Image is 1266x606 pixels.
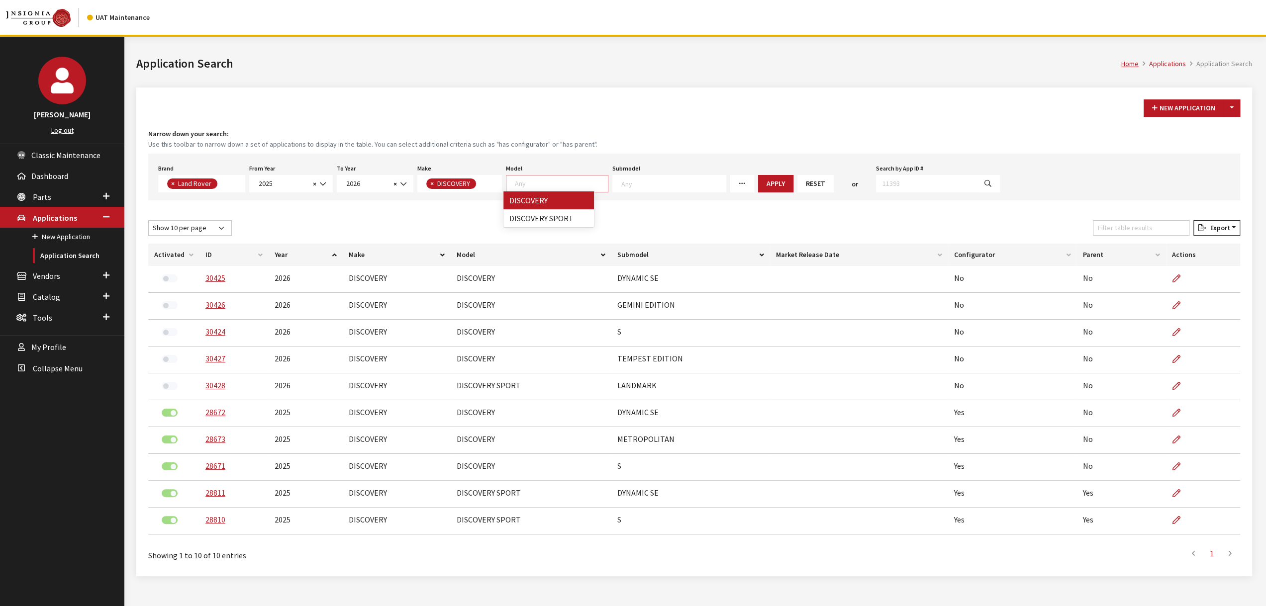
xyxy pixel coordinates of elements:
span: Land Rover [177,179,214,188]
span: Catalog [33,292,60,302]
span: Vendors [33,271,60,281]
td: 2026 [269,266,342,293]
td: METROPOLITAN [611,427,770,454]
span: 2025 [249,175,333,192]
span: Parts [33,192,51,202]
span: × [171,179,175,188]
span: × [313,179,316,188]
td: DISCOVERY [343,481,451,508]
button: Remove all items [390,178,397,190]
a: Edit Application [1172,400,1189,425]
li: Application Search [1186,59,1252,69]
td: DYNAMIC SE [611,266,770,293]
td: Yes [1076,481,1166,508]
td: 2025 [269,454,342,481]
td: No [1076,400,1166,427]
td: DISCOVERY [451,427,611,454]
span: Classic Maintenance [31,150,100,160]
td: 2026 [269,373,342,400]
td: DISCOVERY [451,454,611,481]
span: Applications [33,213,77,223]
span: 2026 [337,175,413,192]
h1: Application Search [136,55,1121,73]
label: Make [417,164,431,173]
td: No [948,346,1077,373]
td: GEMINI EDITION [611,293,770,320]
td: Yes [948,400,1077,427]
span: × [393,179,397,188]
td: No [1076,454,1166,481]
span: Tools [33,313,52,323]
img: Catalog Maintenance [6,9,71,27]
input: 11393 [876,175,976,192]
a: Edit Application [1172,508,1189,532]
li: DISCOVERY SPORT [503,209,594,227]
button: Remove all items [310,178,316,190]
td: 2025 [269,400,342,427]
li: Land Rover [167,178,217,189]
span: 2026 [343,178,390,189]
td: S [611,508,770,534]
a: Edit Application [1172,427,1189,452]
td: DISCOVERY SPORT [451,481,611,508]
th: Parent: activate to sort column ascending [1076,244,1166,266]
td: DYNAMIC SE [611,481,770,508]
th: Market Release Date: activate to sort column ascending [770,244,948,266]
td: DISCOVERY [343,427,451,454]
div: UAT Maintenance [87,12,150,23]
td: DISCOVERY [343,320,451,346]
button: Reset [797,175,834,192]
span: Export [1206,223,1230,232]
th: Make: activate to sort column ascending [343,244,451,266]
label: Search by App ID # [876,164,923,173]
label: From Year [249,164,275,173]
td: No [948,293,1077,320]
td: DISCOVERY [343,454,451,481]
span: 2025 [256,178,310,189]
textarea: Search [621,179,726,188]
td: DYNAMIC SE [611,400,770,427]
td: No [1076,320,1166,346]
td: No [1076,293,1166,320]
a: Edit Application [1172,454,1189,479]
td: TEMPEST EDITION [611,346,770,373]
a: 30428 [205,380,225,390]
div: Showing 1 to 10 of 10 entries [148,542,596,561]
span: Dashboard [31,171,68,181]
span: × [430,179,434,188]
th: Actions [1166,244,1240,266]
span: My Profile [31,343,66,352]
img: John Swartwout [38,57,86,104]
a: 28672 [205,407,225,417]
a: 28810 [205,515,225,524]
td: DISCOVERY [343,400,451,427]
td: No [1076,266,1166,293]
a: 28673 [205,434,225,444]
li: Applications [1139,59,1186,69]
a: 30424 [205,327,225,337]
td: 2026 [269,346,342,373]
td: No [1076,427,1166,454]
button: Remove item [426,178,436,189]
button: Remove item [167,178,177,189]
a: 30426 [205,300,225,310]
td: DISCOVERY [451,266,611,293]
td: 2026 [269,320,342,346]
label: To Year [337,164,356,173]
td: LANDMARK [611,373,770,400]
a: Insignia Group logo [6,8,87,27]
td: No [1076,373,1166,400]
td: DISCOVERY [343,373,451,400]
a: Edit Application [1172,266,1189,291]
td: DISCOVERY SPORT [451,373,611,400]
label: Brand [158,164,174,173]
a: Log out [51,126,74,135]
textarea: Search [515,179,608,188]
a: 28811 [205,488,225,498]
a: Edit Application [1172,346,1189,371]
th: Model: activate to sort column ascending [451,244,611,266]
td: Yes [1076,508,1166,534]
li: DISCOVERY [503,191,594,209]
span: DISCOVERY [436,179,473,188]
h4: Narrow down your search: [148,129,1240,139]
